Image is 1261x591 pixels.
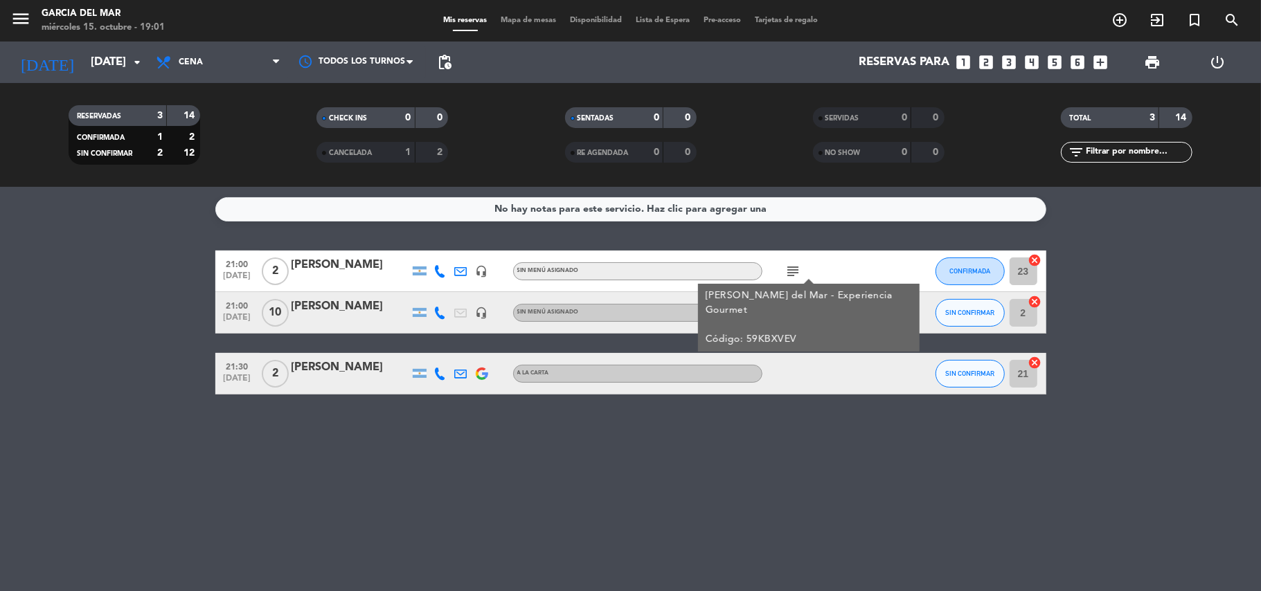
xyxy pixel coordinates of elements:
span: [DATE] [220,313,255,329]
div: [PERSON_NAME] del Mar - Experiencia Gourmet Código: 59KBXVEV [705,289,912,347]
span: pending_actions [436,54,453,71]
strong: 2 [189,132,197,142]
span: Reservas para [859,56,950,69]
strong: 2 [437,147,445,157]
span: 2 [262,257,289,285]
strong: 0 [902,113,907,122]
strong: 1 [157,132,163,142]
span: print [1144,54,1161,71]
i: exit_to_app [1149,12,1165,28]
span: Disponibilidad [563,17,629,24]
div: [PERSON_NAME] [292,358,409,376]
strong: 0 [654,147,659,157]
i: add_box [1092,53,1110,71]
strong: 0 [654,113,659,122]
i: cancel [1028,295,1042,309]
img: google-logo.png [476,367,488,380]
div: [PERSON_NAME] [292,256,409,274]
span: 21:30 [220,358,255,374]
i: power_settings_new [1210,54,1226,71]
i: filter_list [1068,144,1084,161]
span: CHECK INS [329,115,367,122]
span: SIN CONFIRMAR [77,150,132,157]
span: 2 [262,360,289,388]
span: SIN CONFIRMAR [945,309,994,316]
strong: 12 [184,148,197,158]
i: add_circle_outline [1111,12,1128,28]
strong: 0 [437,113,445,122]
span: RESERVADAS [77,113,121,120]
i: cancel [1028,356,1042,370]
span: [DATE] [220,374,255,390]
span: 21:00 [220,297,255,313]
strong: 0 [406,113,411,122]
span: SENTADAS [578,115,614,122]
span: SERVIDAS [825,115,859,122]
span: Mis reservas [436,17,494,24]
button: CONFIRMADA [936,257,1005,285]
button: menu [10,8,31,34]
i: looks_4 [1023,53,1041,71]
div: No hay notas para este servicio. Haz clic para agregar una [494,201,767,217]
span: CONFIRMADA [949,267,990,275]
i: looks_5 [1046,53,1064,71]
input: Filtrar por nombre... [1084,145,1192,160]
strong: 1 [406,147,411,157]
strong: 2 [157,148,163,158]
span: Mapa de mesas [494,17,563,24]
i: looks_6 [1069,53,1087,71]
span: Cena [179,57,203,67]
i: arrow_drop_down [129,54,145,71]
span: A LA CARTA [517,370,549,376]
span: CANCELADA [329,149,372,156]
span: Pre-acceso [697,17,748,24]
div: LOG OUT [1185,42,1251,83]
i: subject [785,263,802,280]
i: looks_3 [1001,53,1019,71]
strong: 3 [1150,113,1155,122]
div: Garcia del Mar [42,7,165,21]
strong: 0 [933,113,941,122]
span: Sin menú asignado [517,268,579,273]
i: looks_one [955,53,973,71]
div: [PERSON_NAME] [292,298,409,316]
span: SIN CONFIRMAR [945,370,994,377]
button: SIN CONFIRMAR [936,360,1005,388]
span: CONFIRMADA [77,134,125,141]
strong: 0 [685,147,693,157]
span: 10 [262,299,289,327]
span: [DATE] [220,271,255,287]
strong: 0 [933,147,941,157]
div: miércoles 15. octubre - 19:01 [42,21,165,35]
button: SIN CONFIRMAR [936,299,1005,327]
i: [DATE] [10,47,84,78]
span: RE AGENDADA [578,149,629,156]
i: headset_mic [476,307,488,319]
strong: 3 [157,111,163,120]
span: Tarjetas de regalo [748,17,825,24]
span: NO SHOW [825,149,861,156]
strong: 14 [184,111,197,120]
i: search [1224,12,1240,28]
i: headset_mic [476,265,488,278]
span: TOTAL [1069,115,1091,122]
strong: 14 [1175,113,1189,122]
strong: 0 [902,147,907,157]
i: turned_in_not [1186,12,1203,28]
i: menu [10,8,31,29]
i: cancel [1028,253,1042,267]
i: looks_two [978,53,996,71]
span: 21:00 [220,255,255,271]
span: Sin menú asignado [517,309,579,315]
span: Lista de Espera [629,17,697,24]
strong: 0 [685,113,693,122]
